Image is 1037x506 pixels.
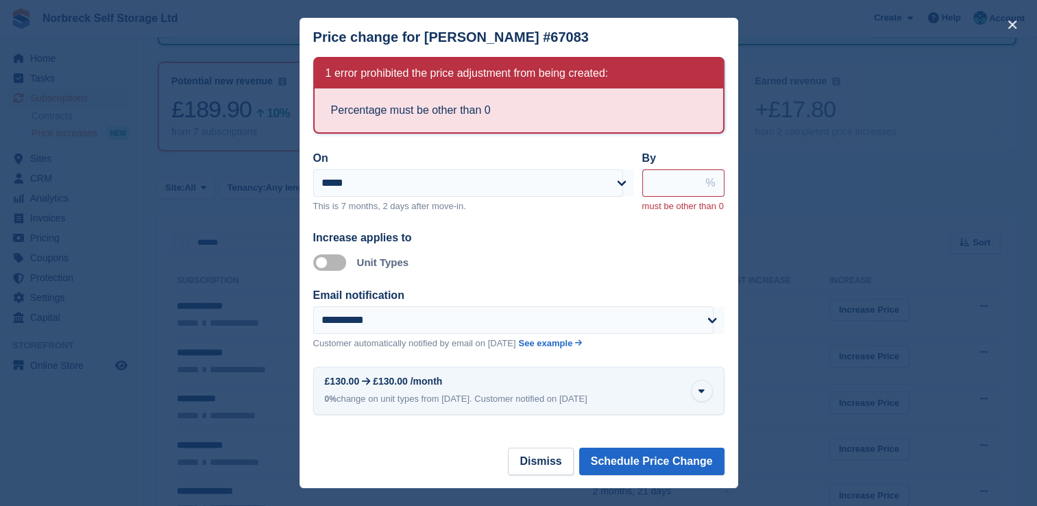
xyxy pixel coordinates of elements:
button: Schedule Price Change [579,448,724,475]
div: Increase applies to [313,230,724,246]
label: Apply to unit types [313,261,352,263]
label: By [642,152,656,164]
div: £130.00 [325,376,360,387]
button: Dismiss [508,448,573,475]
span: See example [519,338,573,348]
p: This is 7 months, 2 days after move-in. [313,200,634,213]
label: Unit Types [357,256,409,268]
p: must be other than 0 [642,200,724,213]
label: On [313,152,328,164]
span: Customer notified on [DATE] [474,394,587,404]
li: Percentage must be other than 0 [331,102,707,119]
div: 0% [325,392,337,406]
h2: 1 error prohibited the price adjustment from being created: [326,67,609,80]
label: Email notification [313,289,404,301]
span: /month [411,376,443,387]
p: Customer automatically notified by email on [DATE] [313,337,516,350]
button: close [1001,14,1023,36]
a: See example [519,337,583,350]
span: £130.00 [373,376,408,387]
span: change on unit types from [DATE]. [325,394,472,404]
div: Price change for [PERSON_NAME] #67083 [313,29,589,45]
